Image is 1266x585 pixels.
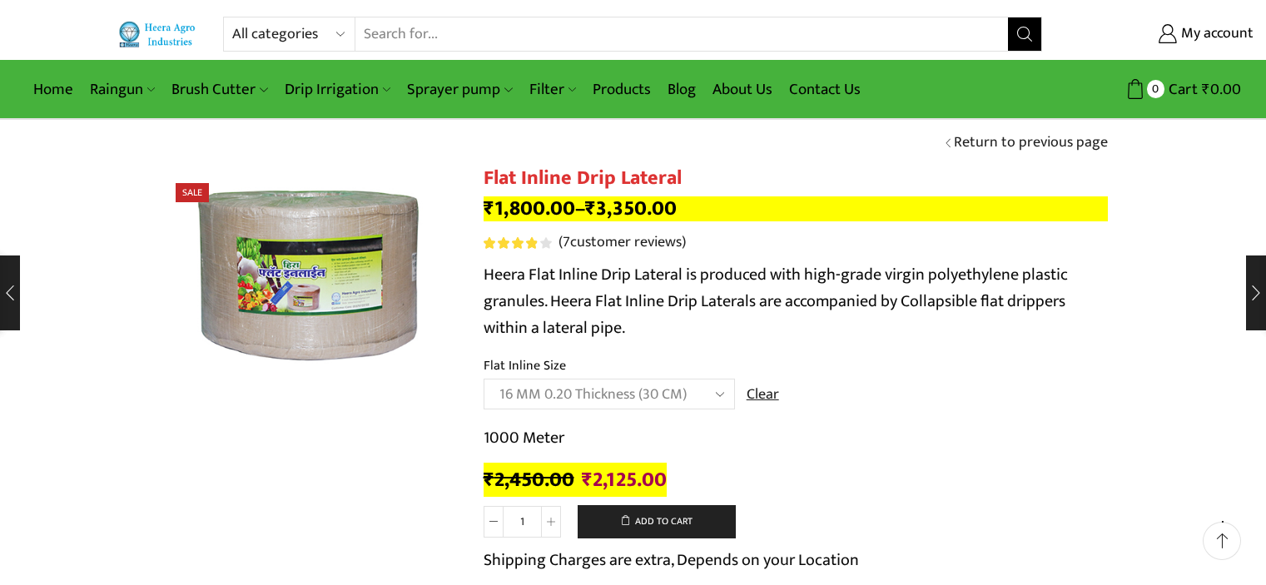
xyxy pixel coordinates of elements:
[954,132,1108,154] a: Return to previous page
[484,191,575,226] bdi: 1,800.00
[163,70,276,109] a: Brush Cutter
[559,232,686,254] a: (7customer reviews)
[659,70,704,109] a: Blog
[484,547,859,573] p: Shipping Charges are extra, Depends on your Location
[484,424,1108,451] p: 1000 Meter
[484,463,494,497] span: ₹
[582,463,667,497] bdi: 2,125.00
[521,70,584,109] a: Filter
[176,183,209,202] span: Sale
[484,166,1108,191] h1: Flat Inline Drip Lateral
[781,70,869,109] a: Contact Us
[484,191,494,226] span: ₹
[484,237,551,249] div: Rated 4.00 out of 5
[578,505,736,538] button: Add to cart
[82,70,163,109] a: Raingun
[582,463,593,497] span: ₹
[355,17,1009,51] input: Search for...
[1067,19,1254,49] a: My account
[1164,78,1198,101] span: Cart
[1202,77,1210,102] span: ₹
[484,261,1108,341] p: Heera Flat Inline Drip Lateral is produced with high-grade virgin polyethylene plastic granules. ...
[484,356,566,375] label: Flat Inline Size
[704,70,781,109] a: About Us
[399,70,520,109] a: Sprayer pump
[25,70,82,109] a: Home
[1177,23,1254,45] span: My account
[504,506,541,538] input: Product quantity
[484,237,538,249] span: Rated out of 5 based on customer ratings
[1147,80,1164,97] span: 0
[1059,74,1241,105] a: 0 Cart ₹0.00
[563,230,570,255] span: 7
[276,70,399,109] a: Drip Irrigation
[484,463,574,497] bdi: 2,450.00
[484,196,1108,221] p: –
[584,70,659,109] a: Products
[585,191,596,226] span: ₹
[747,384,779,406] a: Clear options
[1202,77,1241,102] bdi: 0.00
[484,237,554,249] span: 7
[1008,17,1041,51] button: Search button
[585,191,677,226] bdi: 3,350.00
